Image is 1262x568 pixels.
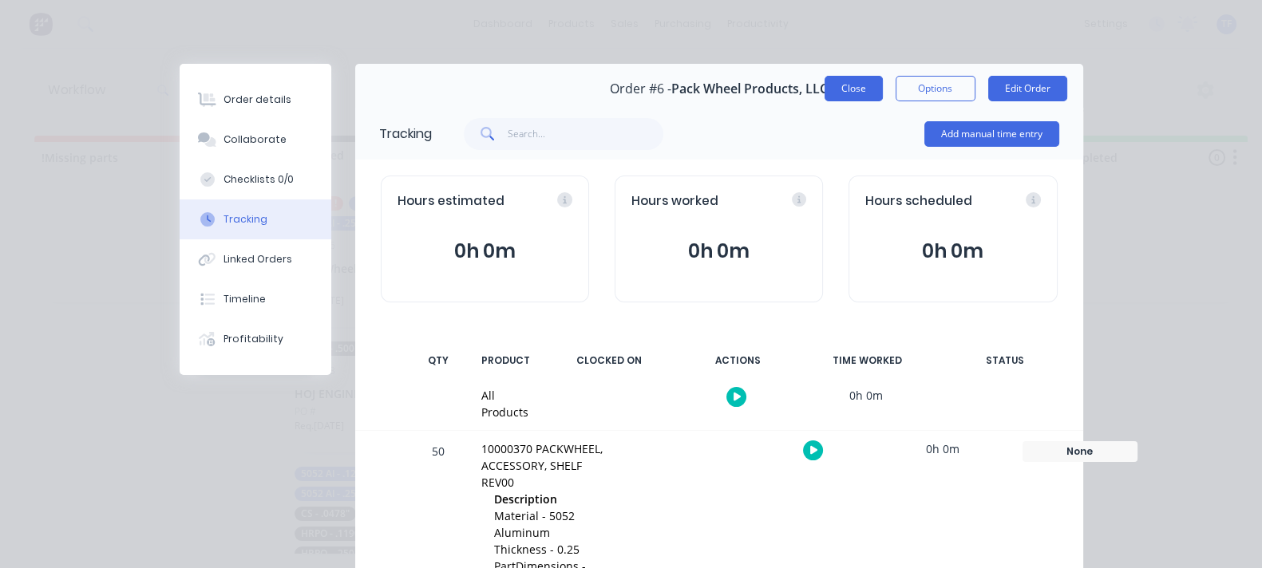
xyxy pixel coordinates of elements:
span: Hours worked [631,192,718,211]
div: Linked Orders [224,252,292,266]
div: Collaborate [224,132,287,147]
div: 10000370 PACKWHEEL, ACCESSORY, SHELF REV00 [481,440,605,491]
button: Close [825,76,883,101]
button: 0h 0m [865,236,1040,266]
button: Collaborate [180,120,331,160]
span: Pack Wheel Products, LLC [671,81,828,97]
button: Linked Orders [180,239,331,279]
button: Profitability [180,319,331,359]
div: Tracking [224,212,267,227]
div: Checklists 0/0 [224,172,294,187]
div: PRODUCT [472,344,540,377]
div: Timeline [224,292,266,306]
div: Profitability [224,332,283,346]
div: CLOCKED ON [549,344,669,377]
button: Timeline [180,279,331,319]
span: Hours scheduled [865,192,972,211]
button: Add manual time entry [924,121,1059,147]
div: Order details [224,93,291,107]
button: Tracking [180,199,331,239]
div: 0h 0m [806,377,926,413]
button: None [1022,440,1138,463]
div: 0h 0m [883,431,1003,467]
button: Options [896,76,975,101]
button: 0h 0m [631,236,806,266]
div: TIME WORKED [808,344,928,377]
button: Order details [180,80,331,120]
div: None [1023,441,1137,462]
button: Checklists 0/0 [180,160,331,199]
div: STATUS [937,344,1073,377]
div: QTY [414,344,462,377]
div: ACTIONS [678,344,798,377]
div: Tracking [379,124,432,144]
button: Edit Order [988,76,1067,101]
input: Search... [508,118,663,150]
span: Description [494,491,557,507]
div: All Products [481,387,528,420]
span: Hours estimated [398,192,504,211]
button: 0h 0m [398,236,572,266]
span: Order #6 - [610,81,671,97]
